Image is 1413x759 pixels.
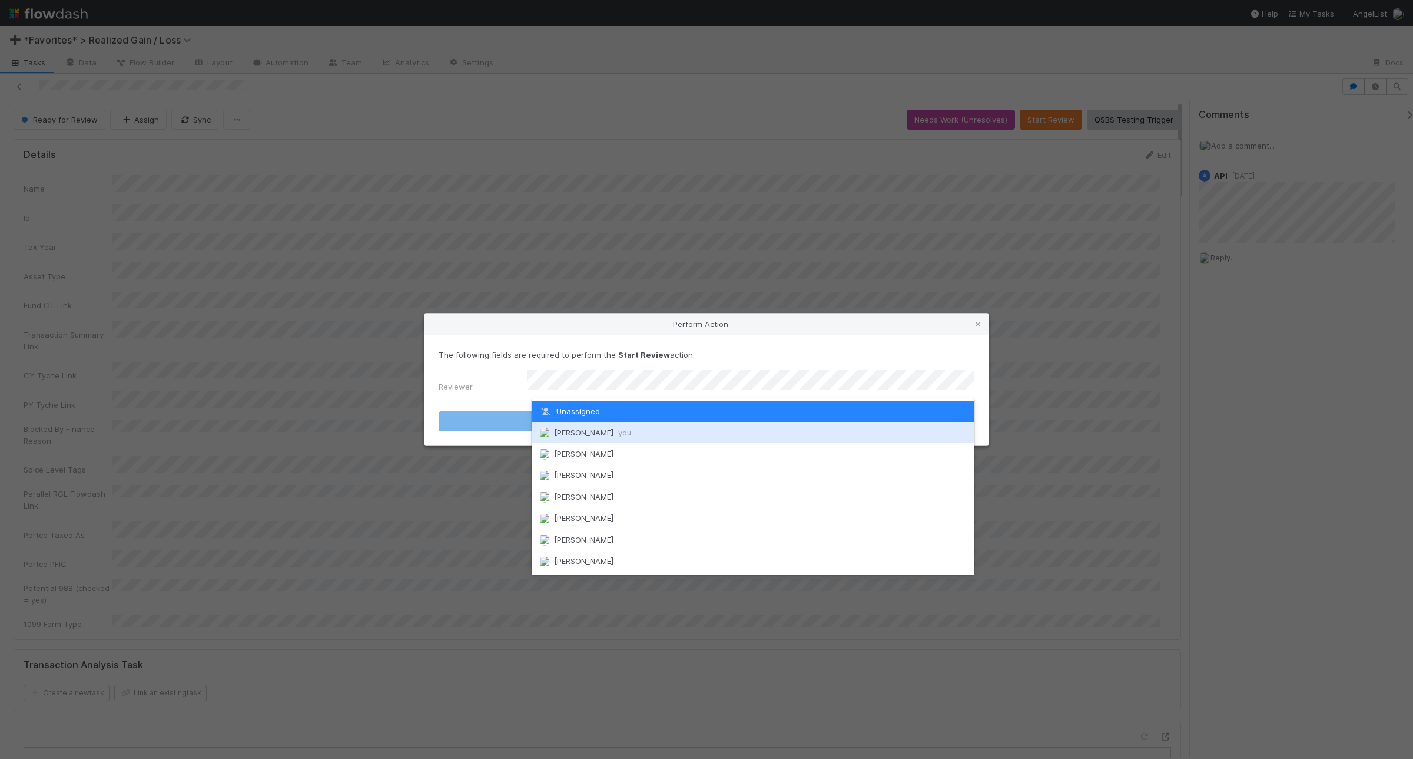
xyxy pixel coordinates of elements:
[539,556,550,567] img: avatar_cfa6ccaa-c7d9-46b3-b608-2ec56ecf97ad.png
[439,349,974,361] p: The following fields are required to perform the action:
[618,350,670,359] strong: Start Review
[554,428,631,437] span: [PERSON_NAME]
[539,470,550,481] img: avatar_df83acd9-d480-4d6e-a150-67f005a3ea0d.png
[539,407,600,416] span: Unassigned
[539,427,550,438] img: avatar_04ed6c9e-3b93-401c-8c3a-8fad1b1fc72c.png
[439,381,473,392] label: Reviewer
[554,492,613,501] span: [PERSON_NAME]
[618,428,631,437] span: you
[439,411,974,431] button: Start Review
[554,449,613,458] span: [PERSON_NAME]
[539,491,550,503] img: avatar_a30eae2f-1634-400a-9e21-710cfd6f71f0.png
[554,556,613,566] span: [PERSON_NAME]
[539,513,550,524] img: avatar_45ea4894-10ca-450f-982d-dabe3bd75b0b.png
[424,313,989,335] div: Perform Action
[554,470,613,480] span: [PERSON_NAME]
[554,535,613,544] span: [PERSON_NAME]
[539,448,550,460] img: avatar_55a2f090-1307-4765-93b4-f04da16234ba.png
[539,534,550,546] img: avatar_00bac1b4-31d4-408a-a3b3-edb667efc506.png
[554,513,613,523] span: [PERSON_NAME]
